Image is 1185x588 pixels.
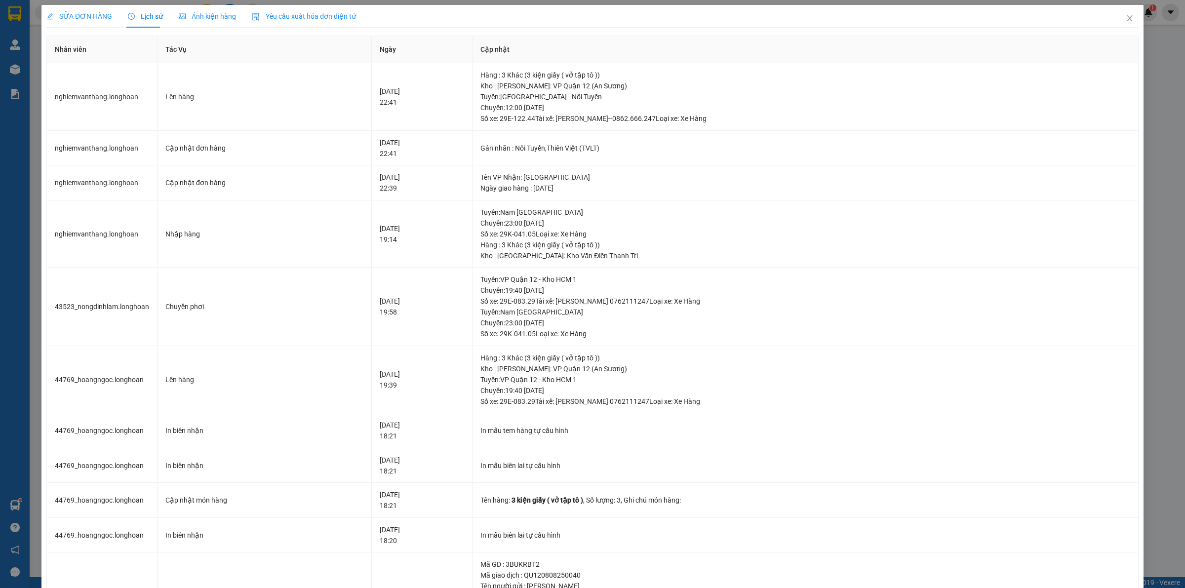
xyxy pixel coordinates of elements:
[128,13,135,20] span: clock-circle
[480,559,1130,570] div: Mã GD : 3BUKRBT2
[165,425,363,436] div: In biên nhận
[165,301,363,312] div: Chuyển phơi
[512,496,583,504] span: 3 kiện giấy ( vở tập tô )
[480,239,1130,250] div: Hàng : 3 Khác (3 kiện giấy ( vở tập tô ))
[480,307,1130,339] div: Tuyến : Nam [GEOGRAPHIC_DATA] Chuyến: 23:00 [DATE] Số xe: 29K-041.05 Loại xe: Xe Hàng
[473,36,1139,63] th: Cập nhật
[380,369,464,391] div: [DATE] 19:39
[480,425,1130,436] div: In mẫu tem hàng tự cấu hình
[252,12,356,20] span: Yêu cầu xuất hóa đơn điện tử
[480,374,1130,407] div: Tuyến : VP Quận 12 - Kho HCM 1 Chuyến: 19:40 [DATE] Số xe: 29E-083.29 Tài xế: [PERSON_NAME] 07621...
[128,12,163,20] span: Lịch sử
[46,12,112,20] span: SỬA ĐƠN HÀNG
[480,530,1130,541] div: In mẫu biên lai tự cấu hình
[480,183,1130,194] div: Ngày giao hàng : [DATE]
[480,274,1130,307] div: Tuyến : VP Quận 12 - Kho HCM 1 Chuyến: 19:40 [DATE] Số xe: 29E-083.29 Tài xế: [PERSON_NAME] 07621...
[252,13,260,21] img: icon
[380,296,464,317] div: [DATE] 19:58
[617,496,621,504] span: 3
[47,36,158,63] th: Nhân viên
[480,172,1130,183] div: Tên VP Nhận: [GEOGRAPHIC_DATA]
[47,346,158,414] td: 44769_hoangngoc.longhoan
[480,207,1130,239] div: Tuyến : Nam [GEOGRAPHIC_DATA] Chuyến: 23:00 [DATE] Số xe: 29K-041.05 Loại xe: Xe Hàng
[1126,14,1134,22] span: close
[165,143,363,154] div: Cập nhật đơn hàng
[165,91,363,102] div: Lên hàng
[165,177,363,188] div: Cập nhật đơn hàng
[4,68,62,77] span: 16:41:17 [DATE]
[165,530,363,541] div: In biên nhận
[47,63,158,131] td: nghiemvanthang.longhoan
[380,86,464,108] div: [DATE] 22:41
[380,420,464,441] div: [DATE] 18:21
[380,524,464,546] div: [DATE] 18:20
[380,489,464,511] div: [DATE] 18:21
[1116,5,1144,33] button: Close
[480,70,1130,80] div: Hàng : 3 Khác (3 kiện giấy ( vở tập tô ))
[480,91,1130,124] div: Tuyến : [GEOGRAPHIC_DATA] - Nối Tuyến Chuyến: 12:00 [DATE] Số xe: 29E-122.44 Tài xế: [PERSON_NAME...
[47,200,158,268] td: nghiemvanthang.longhoan
[165,495,363,506] div: Cập nhật món hàng
[86,21,181,39] span: CÔNG TY TNHH CHUYỂN PHÁT NHANH BẢO AN
[480,80,1130,91] div: Kho : [PERSON_NAME]: VP Quận 12 (An Sương)
[165,460,363,471] div: In biên nhận
[179,13,186,20] span: picture
[480,353,1130,363] div: Hàng : 3 Khác (3 kiện giấy ( vở tập tô ))
[480,363,1130,374] div: Kho : [PERSON_NAME]: VP Quận 12 (An Sương)
[47,165,158,200] td: nghiemvanthang.longhoan
[27,21,52,30] strong: CSKH:
[165,374,363,385] div: Lên hàng
[480,250,1130,261] div: Kho : [GEOGRAPHIC_DATA]: Kho Văn Điển Thanh Trì
[47,131,158,166] td: nghiemvanthang.longhoan
[380,223,464,245] div: [DATE] 19:14
[46,13,53,20] span: edit
[480,143,1130,154] div: Gán nhãn : Nối Tuyến,Thiên Việt (TVLT)
[158,36,372,63] th: Tác Vụ
[66,4,196,18] strong: PHIẾU DÁN LÊN HÀNG
[480,495,1130,506] div: Tên hàng: , Số lượng: , Ghi chú món hàng:
[4,21,75,39] span: [PHONE_NUMBER]
[480,460,1130,471] div: In mẫu biên lai tự cấu hình
[47,518,158,553] td: 44769_hoangngoc.longhoan
[380,455,464,476] div: [DATE] 18:21
[380,172,464,194] div: [DATE] 22:39
[4,53,152,66] span: Mã đơn: HNVD1208250051
[372,36,472,63] th: Ngày
[47,483,158,518] td: 44769_hoangngoc.longhoan
[179,12,236,20] span: Ảnh kiện hàng
[47,268,158,346] td: 43523_nongdinhlam.longhoan
[480,570,1130,581] div: Mã giao dịch : QU120808250040
[47,413,158,448] td: 44769_hoangngoc.longhoan
[165,229,363,239] div: Nhập hàng
[47,448,158,483] td: 44769_hoangngoc.longhoan
[380,137,464,159] div: [DATE] 22:41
